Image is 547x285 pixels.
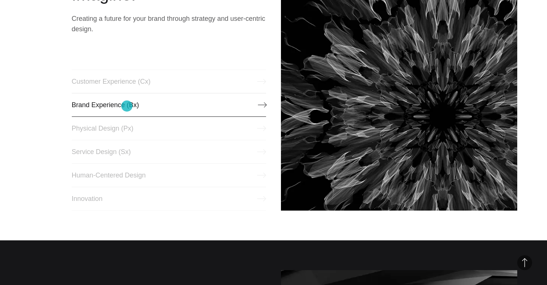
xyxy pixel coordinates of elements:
[72,70,266,93] a: Customer Experience (Cx)
[72,187,266,211] a: Innovation
[72,93,266,117] a: Brand Experience (Bx)
[72,163,266,187] a: Human-Centered Design
[72,116,266,140] a: Physical Design (Px)
[72,140,266,164] a: Service Design (Sx)
[72,13,266,34] p: Creating a future for your brand through strategy and user-centric design.
[517,255,532,270] button: Back to Top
